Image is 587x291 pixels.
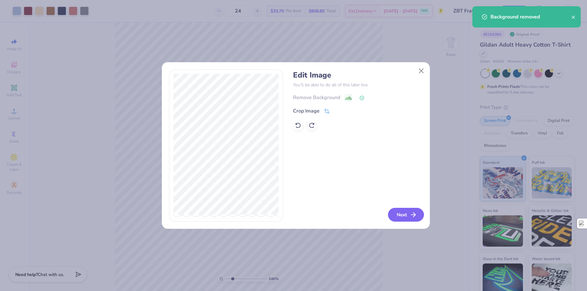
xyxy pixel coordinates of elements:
[415,65,427,77] button: Close
[293,71,423,80] h4: Edit Image
[293,82,423,88] p: You’ll be able to do all of this later too.
[571,13,576,21] button: close
[490,13,571,21] div: Background removed
[388,208,424,222] button: Next
[293,107,320,115] div: Crop Image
